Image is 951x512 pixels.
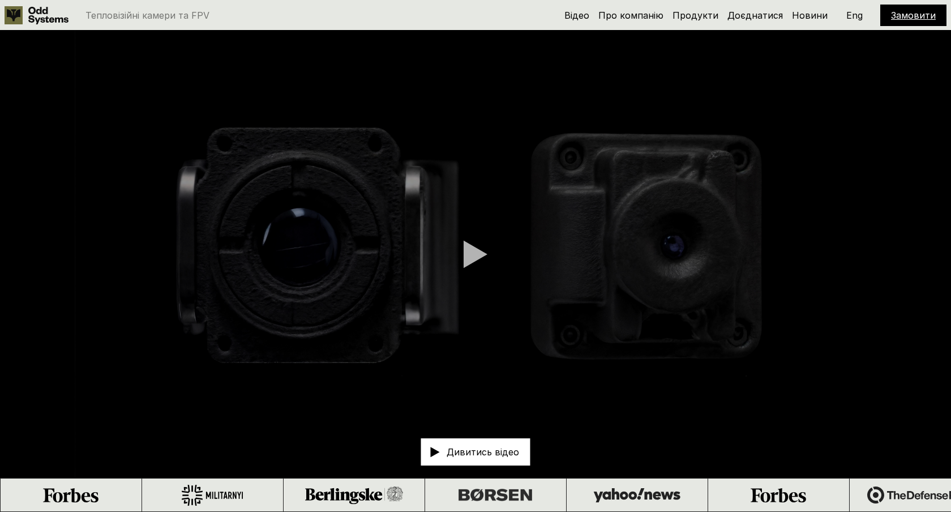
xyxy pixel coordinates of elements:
[564,10,589,21] a: Відео
[85,11,209,20] p: Тепловізійні камери та FPV
[792,10,828,21] a: Новини
[447,447,519,456] p: Дивитись відео
[598,10,663,21] a: Про компанію
[891,10,936,21] a: Замовити
[672,10,718,21] a: Продукти
[846,11,863,20] p: Eng
[727,10,783,21] a: Доєднатися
